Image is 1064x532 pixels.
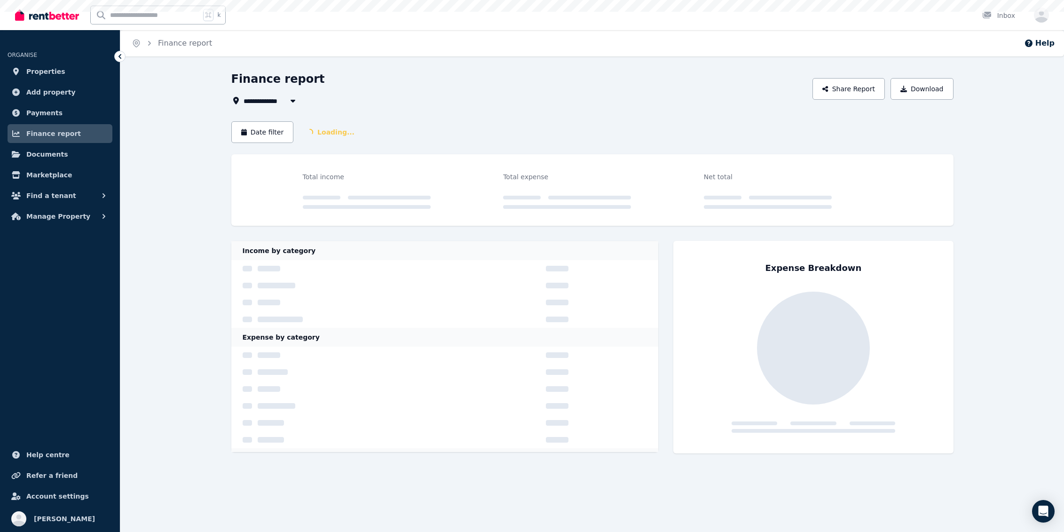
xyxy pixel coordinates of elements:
div: Total expense [503,171,631,183]
div: Inbox [982,11,1015,20]
a: Help centre [8,445,112,464]
a: Payments [8,103,112,122]
span: Loading... [299,124,362,141]
span: ORGANISE [8,52,37,58]
span: Finance report [26,128,81,139]
span: Account settings [26,491,89,502]
a: Finance report [158,39,212,48]
span: k [217,11,221,19]
button: Help [1024,38,1055,49]
button: Find a tenant [8,186,112,205]
button: Manage Property [8,207,112,226]
span: Find a tenant [26,190,76,201]
a: Account settings [8,487,112,506]
a: Documents [8,145,112,164]
div: Open Intercom Messenger [1032,500,1055,523]
button: Download [891,78,954,100]
div: Expense Breakdown [765,262,862,275]
nav: Breadcrumb [120,30,223,56]
span: Help centre [26,449,70,461]
div: Expense by category [231,328,659,347]
img: RentBetter [15,8,79,22]
span: Add property [26,87,76,98]
button: Share Report [812,78,885,100]
div: Total income [303,171,431,183]
a: Finance report [8,124,112,143]
div: Net total [704,171,832,183]
div: Income by category [231,241,659,260]
h1: Finance report [231,71,325,87]
button: Date filter [231,121,294,143]
span: Documents [26,149,68,160]
a: Refer a friend [8,466,112,485]
span: Properties [26,66,65,77]
a: Add property [8,83,112,102]
span: Manage Property [26,211,90,222]
a: Properties [8,62,112,81]
span: Refer a friend [26,470,78,481]
span: Payments [26,107,63,119]
span: Marketplace [26,169,72,181]
span: [PERSON_NAME] [34,513,95,524]
a: Marketplace [8,166,112,184]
